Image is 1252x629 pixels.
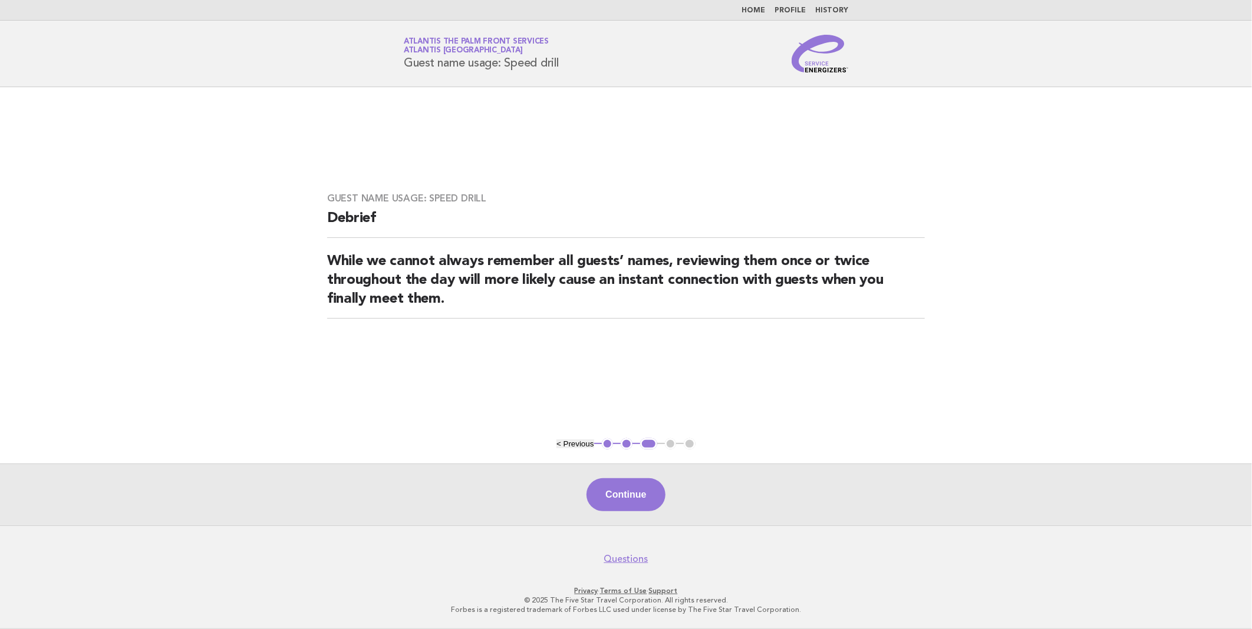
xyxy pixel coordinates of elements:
h3: Guest name usage: Speed drill [327,193,925,204]
button: < Previous [556,439,594,448]
p: Forbes is a registered trademark of Forbes LLC used under license by The Five Star Travel Corpora... [265,605,987,614]
a: Atlantis The Palm Front ServicesAtlantis [GEOGRAPHIC_DATA] [404,38,549,54]
p: © 2025 The Five Star Travel Corporation. All rights reserved. [265,595,987,605]
button: 2 [621,438,632,450]
button: 1 [602,438,614,450]
span: Atlantis [GEOGRAPHIC_DATA] [404,47,523,55]
img: Service Energizers [792,35,848,72]
a: History [815,7,848,14]
a: Privacy [575,587,598,595]
p: · · [265,586,987,595]
h1: Guest name usage: Speed drill [404,38,559,69]
button: 3 [640,438,657,450]
h2: While we cannot always remember all guests’ names, reviewing them once or twice throughout the da... [327,252,925,319]
a: Support [649,587,678,595]
a: Terms of Use [600,587,647,595]
a: Questions [604,553,648,565]
h2: Debrief [327,209,925,238]
a: Home [742,7,765,14]
button: Continue [587,478,665,511]
a: Profile [775,7,806,14]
